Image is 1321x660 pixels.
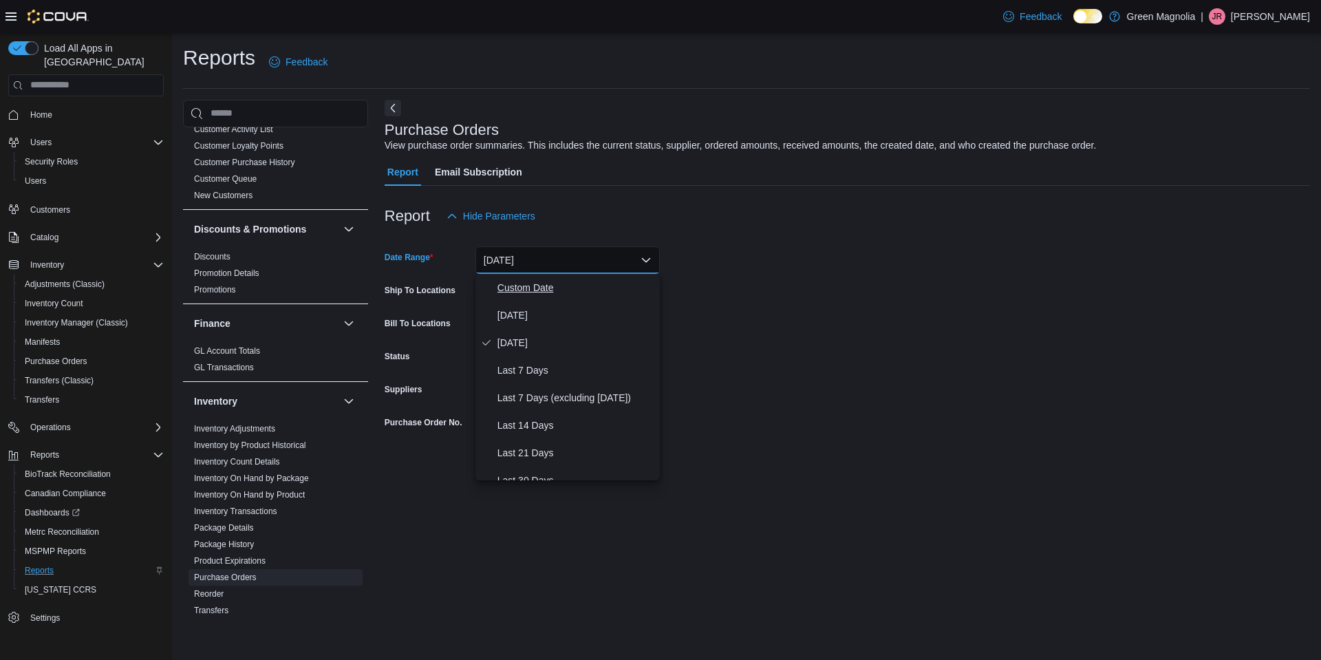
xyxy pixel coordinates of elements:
[194,222,338,236] button: Discounts & Promotions
[25,526,99,537] span: Metrc Reconciliation
[19,315,164,331] span: Inventory Manager (Classic)
[194,440,306,450] a: Inventory by Product Historical
[194,540,254,549] a: Package History
[3,133,169,152] button: Users
[30,109,52,120] span: Home
[19,466,164,482] span: BioTrack Reconciliation
[14,561,169,580] button: Reports
[194,555,266,566] span: Product Expirations
[19,334,65,350] a: Manifests
[19,485,111,502] a: Canadian Compliance
[194,394,237,408] h3: Inventory
[183,121,368,209] div: Customer
[25,107,58,123] a: Home
[497,362,654,379] span: Last 7 Days
[183,44,255,72] h1: Reports
[194,317,338,330] button: Finance
[194,523,254,533] a: Package Details
[25,609,164,626] span: Settings
[19,276,164,292] span: Adjustments (Classic)
[14,294,169,313] button: Inventory Count
[194,125,273,134] a: Customer Activity List
[25,394,59,405] span: Transfers
[19,562,59,579] a: Reports
[3,608,169,628] button: Settings
[25,229,164,246] span: Catalog
[475,274,660,480] div: Select listbox
[183,248,368,304] div: Discounts & Promotions
[19,524,105,540] a: Metrc Reconciliation
[25,202,76,218] a: Customers
[194,605,228,616] span: Transfers
[194,141,283,151] a: Customer Loyalty Points
[497,417,654,434] span: Last 14 Days
[30,613,60,624] span: Settings
[3,445,169,465] button: Reports
[264,48,333,76] a: Feedback
[14,503,169,522] a: Dashboards
[25,469,111,480] span: BioTrack Reconciliation
[194,522,254,533] span: Package Details
[1212,8,1223,25] span: JR
[194,440,306,451] span: Inventory by Product Historical
[19,173,52,189] a: Users
[497,472,654,489] span: Last 30 Days
[25,106,164,123] span: Home
[1073,9,1102,23] input: Dark Mode
[30,449,59,460] span: Reports
[19,392,65,408] a: Transfers
[194,346,260,356] a: GL Account Totals
[385,417,462,428] label: Purchase Order No.
[497,279,654,296] span: Custom Date
[194,506,277,517] span: Inventory Transactions
[25,279,105,290] span: Adjustments (Classic)
[998,3,1067,30] a: Feedback
[25,229,64,246] button: Catalog
[385,252,433,263] label: Date Range
[194,140,283,151] span: Customer Loyalty Points
[194,457,280,467] a: Inventory Count Details
[194,157,295,168] span: Customer Purchase History
[14,465,169,484] button: BioTrack Reconciliation
[19,372,99,389] a: Transfers (Classic)
[25,447,65,463] button: Reports
[194,473,309,483] a: Inventory On Hand by Package
[19,315,133,331] a: Inventory Manager (Classic)
[194,473,309,484] span: Inventory On Hand by Package
[194,252,230,262] a: Discounts
[25,175,46,187] span: Users
[30,232,58,243] span: Catalog
[25,419,76,436] button: Operations
[194,190,253,201] span: New Customers
[385,318,451,329] label: Bill To Locations
[194,394,338,408] button: Inventory
[194,424,275,434] a: Inventory Adjustments
[30,259,64,270] span: Inventory
[194,268,259,278] a: Promotion Details
[14,332,169,352] button: Manifests
[30,422,71,433] span: Operations
[194,489,305,500] span: Inventory On Hand by Product
[25,257,164,273] span: Inventory
[19,173,164,189] span: Users
[341,393,357,409] button: Inventory
[194,124,273,135] span: Customer Activity List
[19,582,164,598] span: Washington CCRS
[3,105,169,125] button: Home
[25,156,78,167] span: Security Roles
[194,268,259,279] span: Promotion Details
[19,524,164,540] span: Metrc Reconciliation
[25,298,83,309] span: Inventory Count
[194,158,295,167] a: Customer Purchase History
[497,445,654,461] span: Last 21 Days
[30,137,52,148] span: Users
[19,295,164,312] span: Inventory Count
[25,419,164,436] span: Operations
[19,276,110,292] a: Adjustments (Classic)
[19,504,164,521] span: Dashboards
[385,384,422,395] label: Suppliers
[194,362,254,373] span: GL Transactions
[19,153,83,170] a: Security Roles
[25,565,54,576] span: Reports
